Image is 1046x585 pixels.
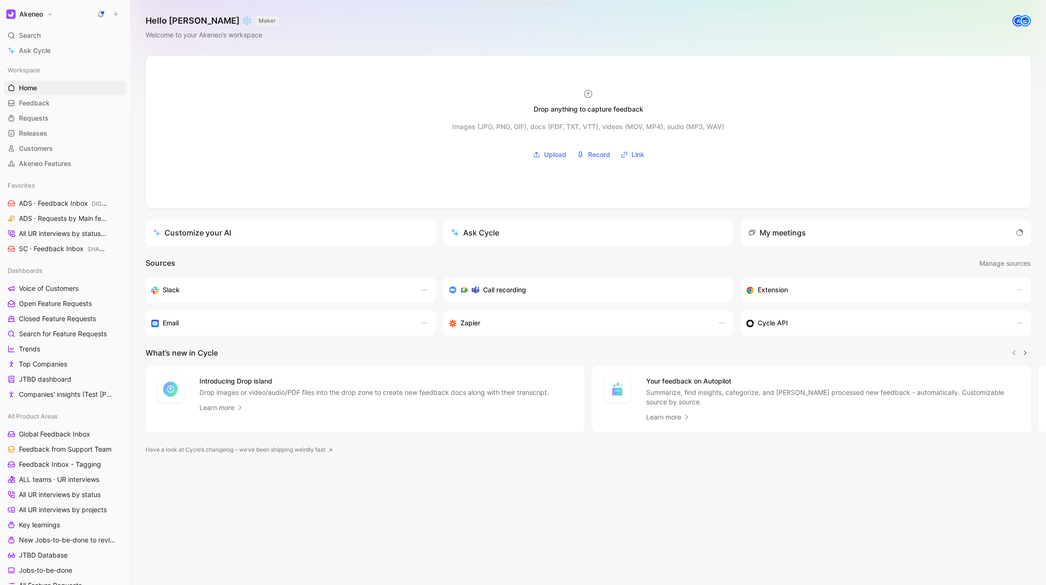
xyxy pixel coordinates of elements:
[19,159,71,168] span: Akeneo Features
[19,535,117,545] span: New Jobs-to-be-done to review ([PERSON_NAME])
[746,284,1006,296] div: Capture feedback from anywhere on the web
[4,297,126,311] a: Open Feature Requests
[4,96,126,110] a: Feedback
[19,83,37,93] span: Home
[19,10,43,18] h1: Akeneo
[4,227,126,241] a: All UR interviews by statusAll Product Areas
[646,411,691,423] a: Learn more
[4,563,126,577] a: Jobs-to-be-done
[4,357,126,371] a: Top Companies
[256,16,279,26] button: MAKER
[146,347,218,358] h2: What’s new in Cycle
[758,284,788,296] h3: Extension
[534,104,643,115] div: Drop anything to capture feedback
[19,505,107,515] span: All UR interviews by projects
[87,245,142,253] span: SHARED CATALOGS
[19,314,96,323] span: Closed Feature Requests
[19,344,40,354] span: Trends
[544,149,566,160] span: Upload
[19,299,92,308] span: Open Feature Requests
[19,460,101,469] span: Feedback Inbox - Tagging
[4,242,126,256] a: SC · Feedback InboxSHARED CATALOGS
[8,266,43,275] span: Dashboards
[92,200,150,207] span: DIGITAL SHOWROOM
[4,157,126,171] a: Akeneo Features
[19,375,71,384] span: JTBD dashboard
[19,144,53,153] span: Customers
[573,148,614,162] button: Record
[19,390,116,399] span: Companies' insights (Test [PERSON_NAME])
[146,29,279,41] div: Welcome to your Akeneo’s workspace
[153,227,231,238] div: Customize your AI
[4,211,126,226] a: ADS · Requests by Main feature
[19,114,49,123] span: Requests
[8,411,58,421] span: All Product Areas
[146,15,279,26] h1: Hello [PERSON_NAME] ❄️
[8,181,35,190] span: Favorites
[199,388,549,397] p: Drop images or video/audio/PDF files into the drop zone to create new feedback docs along with th...
[199,375,549,387] h4: Introducing Drop island
[748,227,806,238] div: My meetings
[19,359,67,369] span: Top Companies
[4,409,126,423] div: All Product Areas
[4,442,126,456] a: Feedback from Support Team
[8,65,40,75] span: Workspace
[4,263,126,402] div: DashboardsVoice of CustomersOpen Feature RequestsClosed Feature RequestsSearch for Feature Reques...
[19,229,108,239] span: All UR interviews by status
[4,178,126,192] div: Favorites
[758,317,788,329] h3: Cycle API
[4,196,126,210] a: ADS · Feedback InboxDIGITAL SHOWROOM
[4,503,126,517] a: All UR interviews by projects
[529,148,570,162] button: Upload
[19,566,72,575] span: Jobs-to-be-done
[19,30,41,41] span: Search
[4,327,126,341] a: Search for Feature Requests
[6,9,16,19] img: Akeneo
[4,387,126,402] a: Companies' insights (Test [PERSON_NAME])
[460,317,480,329] h3: Zapier
[617,148,648,162] button: Link
[631,149,644,160] span: Link
[588,149,610,160] span: Record
[19,329,107,339] span: Search for Feature Requests
[979,258,1030,269] span: Manage sources
[979,257,1031,270] button: Manage sources
[163,317,179,329] h3: Email
[746,317,1006,329] div: Sync customers & send feedback from custom sources. Get inspired by our favorite use case
[4,63,126,77] div: Workspace
[19,445,112,454] span: Feedback from Support Team
[4,533,126,547] a: New Jobs-to-be-done to review ([PERSON_NAME])
[146,257,175,270] h2: Sources
[4,548,126,562] a: JTBD Database
[451,227,499,238] div: Ask Cycle
[1013,16,1023,26] div: A
[19,429,90,439] span: Global Feedback Inbox
[4,472,126,487] a: ALL teams · UR interviews
[19,45,51,56] span: Ask Cycle
[19,244,107,254] span: SC · Feedback Inbox
[4,312,126,326] a: Closed Feature Requests
[146,445,333,454] a: Have a look at Cycle’s changelog – we’ve been shipping weirdly fast
[199,402,244,413] a: Learn more
[4,488,126,502] a: All UR interviews by status
[4,457,126,471] a: Feedback Inbox - Tagging
[4,342,126,356] a: Trends
[19,129,47,138] span: Releases
[4,518,126,532] a: Key learnings
[163,284,180,296] h3: Slack
[443,219,734,246] button: Ask Cycle
[19,214,111,224] span: ADS · Requests by Main feature
[151,317,411,329] div: Forward emails to your feedback inbox
[4,8,55,21] button: AkeneoAkeneo
[4,81,126,95] a: Home
[483,284,526,296] h3: Call recording
[4,263,126,278] div: Dashboards
[4,44,126,58] a: Ask Cycle
[646,388,1020,407] p: Summarize, find insights, categorize, and [PERSON_NAME] processed new feedback - automatically. C...
[19,475,99,484] span: ALL teams · UR interviews
[151,284,411,296] div: Sync your customers, send feedback and get updates in Slack
[19,490,101,499] span: All UR interviews by status
[4,281,126,296] a: Voice of Customers
[449,284,720,296] div: Record & transcribe meetings from Zoom, Meet & Teams.
[4,126,126,140] a: Releases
